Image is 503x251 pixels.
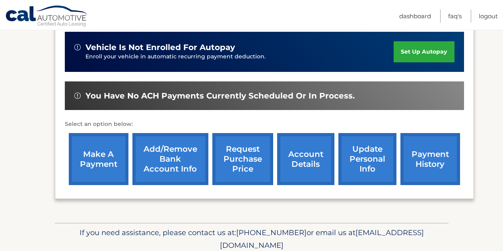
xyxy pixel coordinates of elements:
[399,10,431,23] a: Dashboard
[65,120,464,129] p: Select an option below:
[236,228,307,237] span: [PHONE_NUMBER]
[74,93,81,99] img: alert-white.svg
[5,5,89,28] a: Cal Automotive
[338,133,396,185] a: update personal info
[85,42,235,52] span: vehicle is not enrolled for autopay
[479,10,498,23] a: Logout
[400,133,460,185] a: payment history
[448,10,462,23] a: FAQ's
[85,52,394,61] p: Enroll your vehicle in automatic recurring payment deduction.
[132,133,208,185] a: Add/Remove bank account info
[220,228,424,250] span: [EMAIL_ADDRESS][DOMAIN_NAME]
[69,133,128,185] a: make a payment
[277,133,334,185] a: account details
[394,41,454,62] a: set up autopay
[85,91,355,101] span: You have no ACH payments currently scheduled or in process.
[74,44,81,50] img: alert-white.svg
[212,133,273,185] a: request purchase price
